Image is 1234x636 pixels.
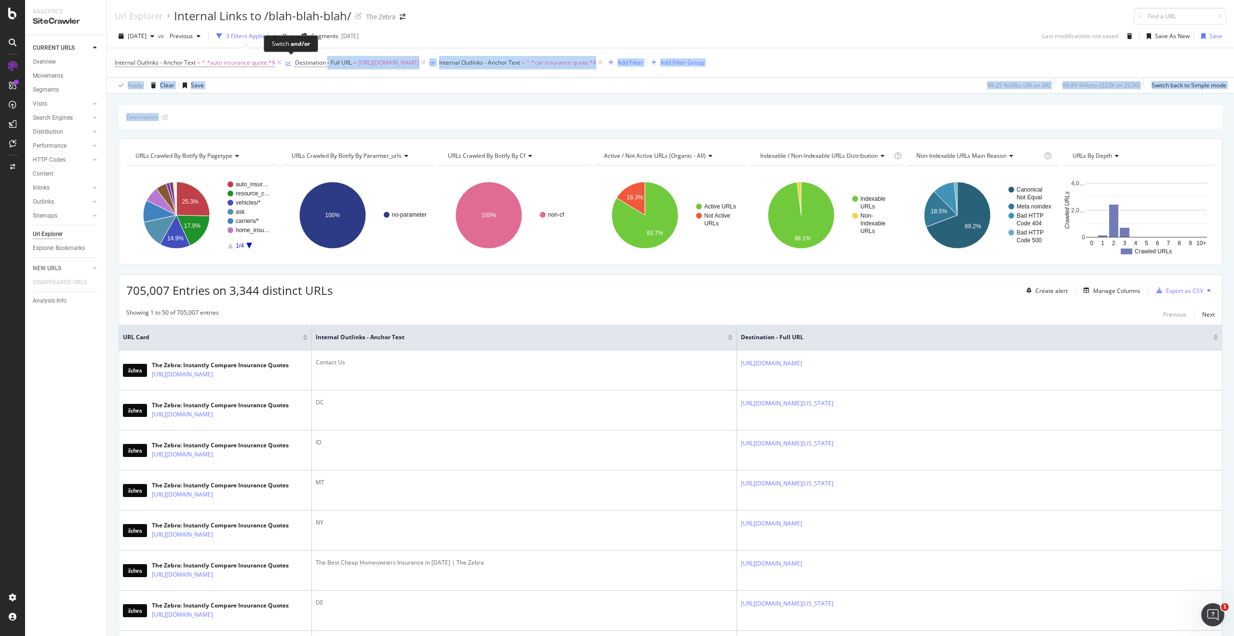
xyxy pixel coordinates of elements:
text: 1/4 [236,242,244,249]
div: Content [33,169,54,179]
div: Analytics [33,8,99,16]
svg: A chart. [907,173,1059,257]
h4: Active / Not Active URLs [602,148,738,164]
text: 100% [325,212,340,219]
text: 2 [1112,240,1115,247]
div: The Zebra: Instantly Compare Insurance Quotes [152,521,289,530]
div: or [429,58,435,67]
svg: A chart. [595,173,746,257]
div: Clear [160,81,174,89]
button: Switch back to Simple mode [1148,78,1226,93]
div: Create alert [1035,287,1068,295]
h4: URLs by Depth [1071,148,1206,164]
a: NEW URLS [33,263,90,274]
a: [URL][DOMAIN_NAME] [152,450,213,459]
text: resource_c… [236,190,270,197]
text: 9 [1189,240,1192,247]
div: DISAPPEARED URLS [33,277,87,288]
span: Non-Indexable URLs Main Reason [916,152,1006,160]
button: Create alert [1022,283,1068,298]
div: Add Filter [617,58,643,67]
a: Search Engines [33,113,90,123]
button: Previous [166,28,204,44]
span: URLs Crawled By Botify By pagetype [135,152,232,160]
div: Visits [33,99,47,109]
button: Segments[DATE] [297,28,362,44]
h4: URLs Crawled By Botify By paramter_urls [290,148,425,164]
img: main image [123,444,147,456]
text: non-cf [548,211,564,218]
text: 6 [1156,240,1159,247]
div: The Zebra: Instantly Compare Insurance Quotes [152,481,289,490]
div: Save As New [1155,32,1190,40]
text: Code 404 [1017,220,1042,227]
a: Analysis Info [33,296,100,306]
text: 16.3% [627,194,643,201]
span: Internal Outlinks - Anchor Text [439,58,520,67]
text: 83.7% [647,230,663,236]
div: Internal Links to /blah-blah-blah/ [174,8,351,24]
span: URLs Crawled By Botify By paramter_urls [292,152,402,160]
div: 99.25 % URLs ( 3K on 3K ) [987,81,1050,89]
text: Indexable [860,220,885,227]
a: [URL][DOMAIN_NAME] [152,490,213,499]
div: The Zebra: Instantly Compare Insurance Quotes [152,441,289,450]
button: Save [179,78,204,93]
a: Url Explorer [33,229,100,239]
span: = [522,58,525,67]
a: Sitemaps [33,211,90,221]
h4: Indexable / Non-Indexable URLs Distribution [758,148,892,164]
button: Export as CSV [1153,283,1203,298]
text: 4,0… [1071,180,1085,187]
div: Distribution [33,127,63,137]
div: Save [191,81,204,89]
text: URLs [860,203,875,210]
div: Switch [272,40,310,48]
div: Add Filter Group [660,58,704,67]
button: Save As New [1143,28,1190,44]
div: Movements [33,71,63,81]
a: [URL][DOMAIN_NAME][US_STATE] [741,439,833,448]
div: The Zebra: Instantly Compare Insurance Quotes [152,601,289,610]
text: 4 [1134,240,1137,247]
div: Segments [33,85,59,95]
text: 2,0… [1071,207,1085,214]
div: NY [316,518,733,527]
text: 0 [1090,240,1093,247]
img: main image [123,524,147,537]
div: The Zebra: Instantly Compare Insurance Quotes [152,401,289,410]
div: and/or [291,40,310,48]
img: main image [123,364,147,376]
button: Next [1202,308,1215,320]
a: [URL][DOMAIN_NAME] [152,370,213,379]
img: main image [123,564,147,577]
div: The Best Cheap Homeowners Insurance in [DATE] | The Zebra [316,558,733,567]
div: HTTP Codes [33,155,66,165]
div: A chart. [751,173,902,257]
text: carriers/* [236,218,259,224]
text: 5 [1145,240,1148,247]
text: Non- [860,212,873,219]
text: ask [236,208,245,215]
span: Destination - Full URL [741,333,1199,342]
text: 25.3% [182,198,199,205]
div: or [285,58,291,67]
text: Meta noindex [1017,203,1051,210]
h4: URLs Crawled By Botify By pagetype [134,148,269,164]
span: Previous [166,32,193,40]
text: 18.5% [931,208,947,215]
div: The Zebra: Instantly Compare Insurance Quotes [152,561,289,570]
a: [URL][DOMAIN_NAME] [152,570,213,580]
div: A chart. [126,173,278,257]
text: Indexable [860,195,885,202]
span: vs [158,32,166,40]
a: [URL][DOMAIN_NAME][US_STATE] [741,599,833,608]
img: main image [123,604,147,617]
svg: A chart. [282,173,434,257]
div: [DATE] [341,32,359,40]
text: 98.1% [794,235,811,242]
div: Sitemaps [33,211,57,221]
text: 14.9% [167,235,184,242]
